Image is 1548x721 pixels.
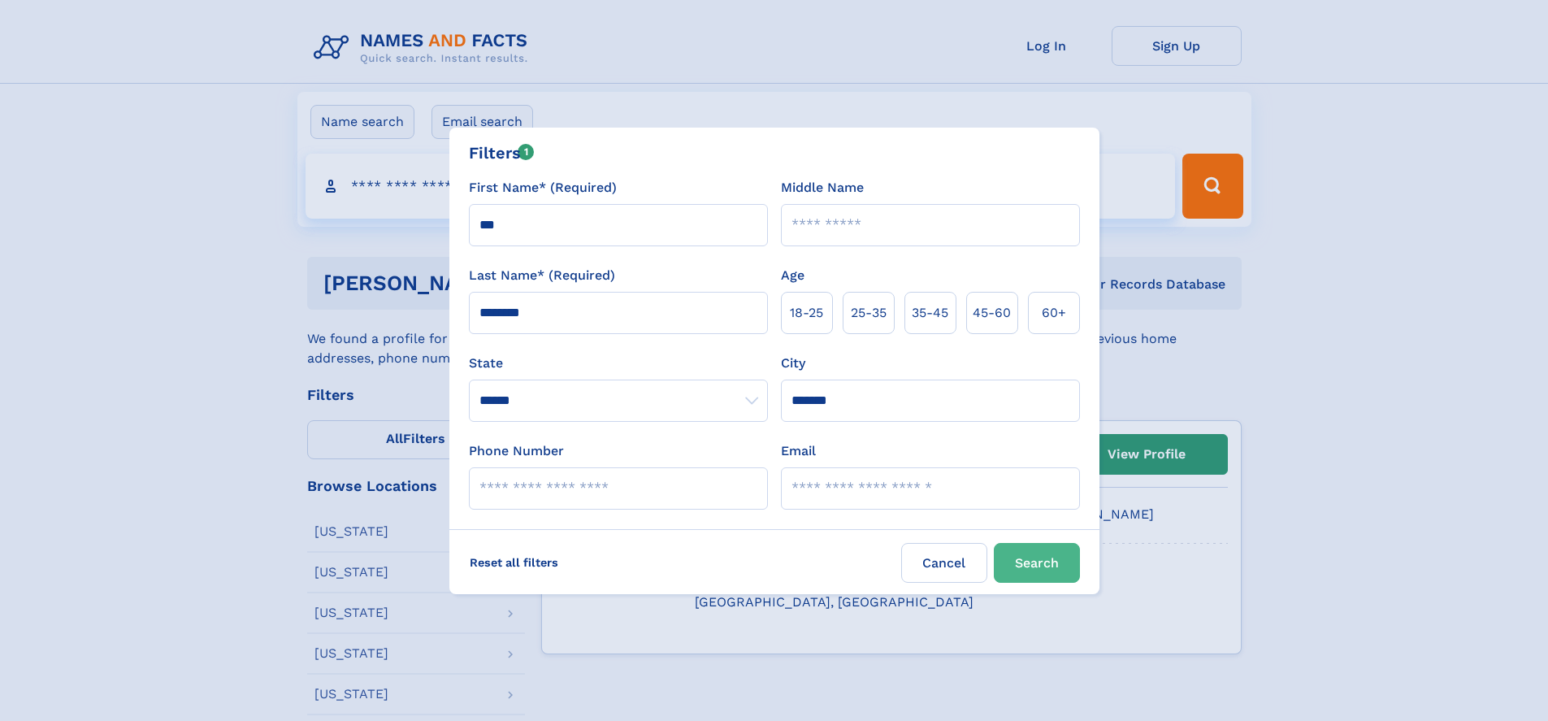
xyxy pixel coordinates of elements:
span: 35‑45 [912,303,948,323]
label: Phone Number [469,441,564,461]
div: Filters [469,141,535,165]
label: Age [781,266,804,285]
span: 60+ [1042,303,1066,323]
label: Email [781,441,816,461]
span: 45‑60 [973,303,1011,323]
label: Middle Name [781,178,864,198]
span: 18‑25 [790,303,823,323]
label: Cancel [901,543,987,583]
label: State [469,354,768,373]
label: City [781,354,805,373]
button: Search [994,543,1080,583]
label: First Name* (Required) [469,178,617,198]
span: 25‑35 [851,303,887,323]
label: Last Name* (Required) [469,266,615,285]
label: Reset all filters [459,543,569,582]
